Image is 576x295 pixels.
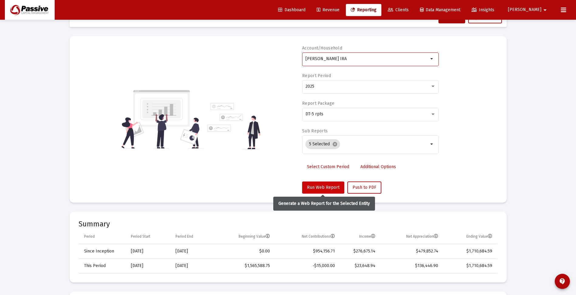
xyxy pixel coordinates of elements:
[305,56,428,61] input: Search or select an account or household
[207,103,261,149] img: reporting-alt
[339,229,380,244] td: Column Income
[339,259,380,273] td: $23,648.94
[176,263,209,269] div: [DATE]
[353,185,376,190] span: Push to PDF
[302,181,344,194] button: Run Web Report
[120,89,204,149] img: reporting
[213,244,274,259] td: $0.00
[317,7,339,12] span: Revenue
[302,234,335,239] div: Net Contributions
[339,244,380,259] td: $276,675.14
[501,4,556,16] button: [PERSON_NAME]
[559,278,566,285] mat-icon: contact_support
[274,229,339,244] td: Column Net Contributions
[79,229,127,244] td: Column Period
[176,234,193,239] div: Period End
[131,234,150,239] div: Period Start
[131,248,167,254] div: [DATE]
[359,234,375,239] div: Income
[79,244,127,259] td: Since Inception
[508,7,541,12] span: [PERSON_NAME]
[383,4,414,16] a: Clients
[346,4,381,16] a: Reporting
[428,55,436,63] mat-icon: arrow_drop_down
[79,229,498,273] div: Data grid
[307,185,339,190] span: Run Web Report
[332,141,338,147] mat-icon: cancel
[302,46,342,51] label: Account/Household
[302,128,328,134] label: Sub Reports
[415,4,465,16] a: Data Management
[176,248,209,254] div: [DATE]
[278,7,305,12] span: Dashboard
[466,234,492,239] div: Ending Value
[442,259,497,273] td: $1,710,684.59
[79,259,127,273] td: This Period
[273,4,310,16] a: Dashboard
[467,4,499,16] a: Insights
[171,229,213,244] td: Column Period End
[406,234,438,239] div: Net Appreciation
[305,139,340,149] mat-chip: 5 Selected
[274,244,339,259] td: $954,156.71
[380,229,442,244] td: Column Net Appreciation
[442,244,497,259] td: $1,710,684.59
[84,234,95,239] div: Period
[302,73,331,78] label: Report Period
[213,259,274,273] td: $1,565,588.75
[302,101,334,106] label: Report Package
[305,111,323,117] span: DT-5 rpts
[307,164,349,169] span: Select Custom Period
[443,15,460,20] span: Help
[239,234,270,239] div: Beginning Value
[442,229,497,244] td: Column Ending Value
[127,229,171,244] td: Column Period Start
[380,244,442,259] td: $479,852.74
[388,7,409,12] span: Clients
[347,181,381,194] button: Push to PDF
[360,164,396,169] span: Additional Options
[79,221,498,227] mat-card-title: Summary
[9,4,50,16] img: Dashboard
[305,138,428,150] mat-chip-list: Selection
[305,84,314,89] span: 2025
[380,259,442,273] td: $136,446.90
[472,7,494,12] span: Insights
[274,259,339,273] td: -$15,000.00
[541,4,549,16] mat-icon: arrow_drop_down
[213,229,274,244] td: Column Beginning Value
[131,263,167,269] div: [DATE]
[312,4,344,16] a: Revenue
[428,141,436,148] mat-icon: arrow_drop_down
[420,7,460,12] span: Data Management
[351,7,377,12] span: Reporting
